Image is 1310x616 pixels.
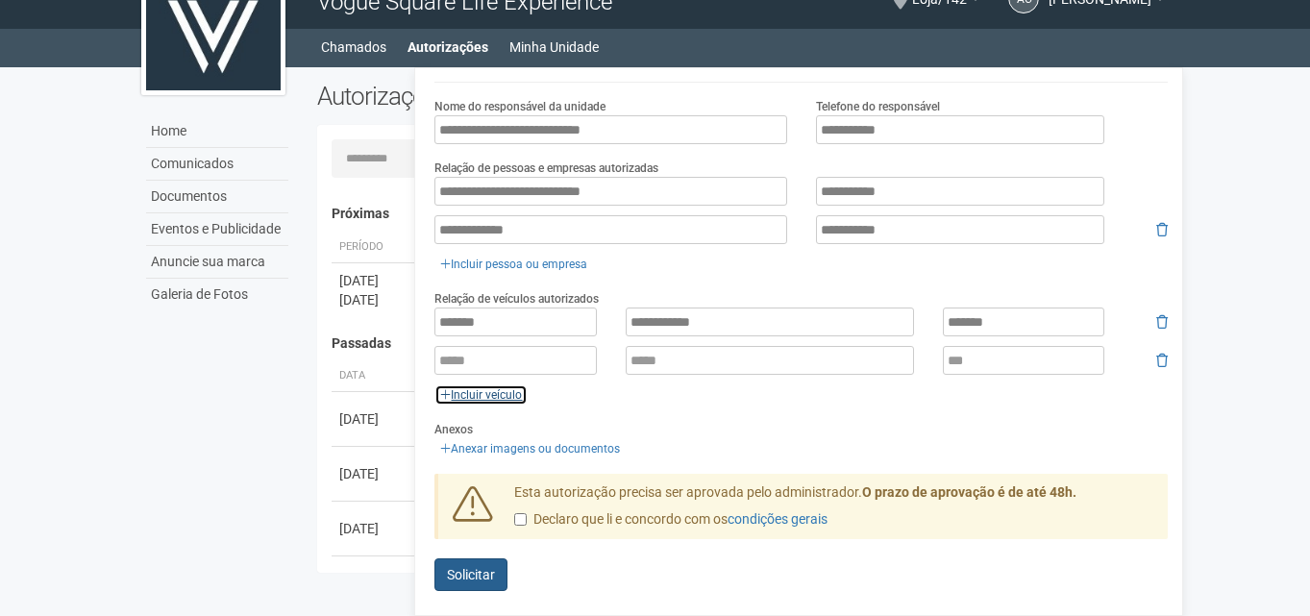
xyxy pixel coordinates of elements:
[146,115,288,148] a: Home
[332,207,1155,221] h4: Próximas
[332,232,418,263] th: Período
[1156,354,1168,367] i: Remover
[514,510,828,530] label: Declaro que li e concordo com os
[434,438,626,459] a: Anexar imagens ou documentos
[146,181,288,213] a: Documentos
[146,246,288,279] a: Anuncie sua marca
[434,98,606,115] label: Nome do responsável da unidade
[728,511,828,527] a: condições gerais
[447,567,495,582] span: Solicitar
[434,558,507,591] button: Solicitar
[434,254,593,275] a: Incluir pessoa ou empresa
[514,513,527,526] input: Declaro que li e concordo com oscondições gerais
[146,279,288,310] a: Galeria de Fotos
[339,290,410,309] div: [DATE]
[332,336,1155,351] h4: Passadas
[434,421,473,438] label: Anexos
[816,98,940,115] label: Telefone do responsável
[317,82,729,111] h2: Autorizações
[509,34,599,61] a: Minha Unidade
[321,34,386,61] a: Chamados
[862,484,1076,500] strong: O prazo de aprovação é de até 48h.
[339,464,410,483] div: [DATE]
[339,409,410,429] div: [DATE]
[1156,223,1168,236] i: Remover
[434,290,599,308] label: Relação de veículos autorizados
[339,519,410,538] div: [DATE]
[500,483,1169,539] div: Esta autorização precisa ser aprovada pelo administrador.
[146,148,288,181] a: Comunicados
[332,360,418,392] th: Data
[408,34,488,61] a: Autorizações
[434,384,528,406] a: Incluir veículo
[1156,315,1168,329] i: Remover
[339,271,410,290] div: [DATE]
[146,213,288,246] a: Eventos e Publicidade
[434,160,658,177] label: Relação de pessoas e empresas autorizadas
